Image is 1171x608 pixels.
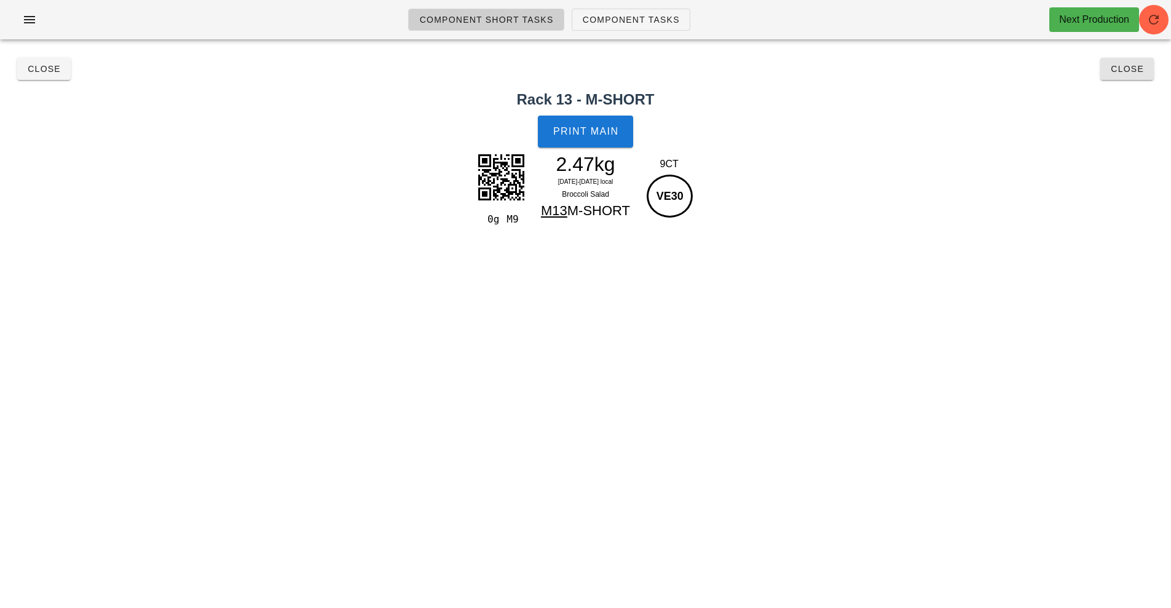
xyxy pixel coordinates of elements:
[567,203,630,218] span: M-SHORT
[644,157,695,172] div: 9CT
[541,203,567,218] span: M13
[17,58,71,80] button: Close
[1059,12,1129,27] div: Next Production
[408,9,564,31] a: Component Short Tasks
[27,64,61,74] span: Close
[538,116,633,148] button: Print Main
[572,9,690,31] a: Component Tasks
[1100,58,1154,80] button: Close
[502,211,527,227] div: M9
[582,15,680,25] span: Component Tasks
[7,89,1164,111] h2: Rack 13 - M-SHORT
[1110,64,1144,74] span: Close
[558,178,613,185] span: [DATE]-[DATE] local
[476,211,502,227] div: 0g
[532,155,639,173] div: 2.47kg
[532,188,639,200] div: Broccoli Salad
[553,126,619,137] span: Print Main
[647,175,693,218] div: VE30
[419,15,553,25] span: Component Short Tasks
[470,146,532,208] img: kVcSjimEtAyMKxWVMgQNZ0a3sqQNqkXVs4QNZ0a3sqQNqkXVs4QNZ0a3sqQNqkXVs4QNZ0a3sqQNqkXVs4QNZ0a3sqQNqkXVs...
